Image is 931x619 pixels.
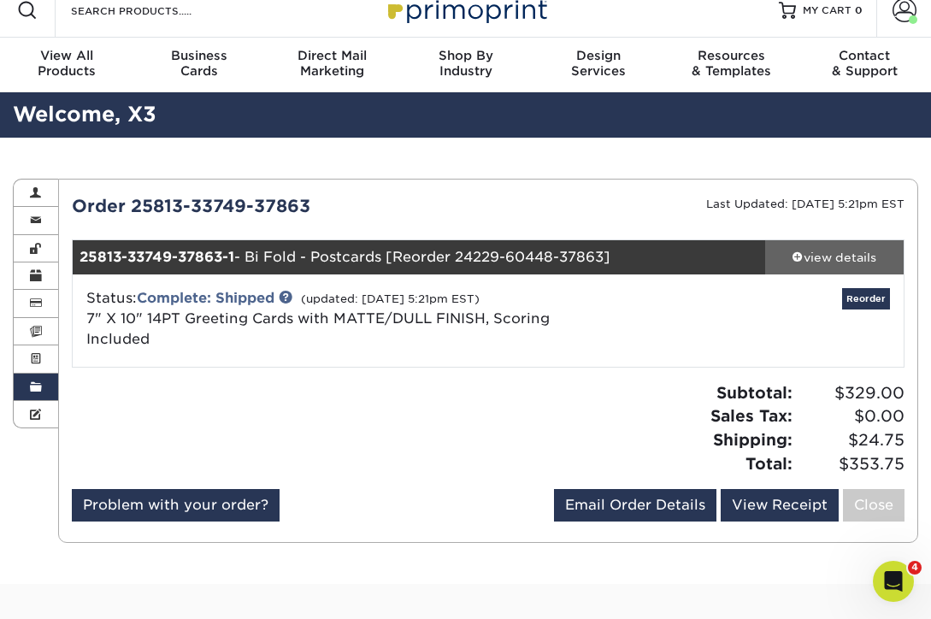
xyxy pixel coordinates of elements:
[716,383,793,402] strong: Subtotal:
[873,561,914,602] iframe: Intercom live chat
[399,48,533,63] span: Shop By
[798,38,931,92] a: Contact& Support
[72,489,280,522] a: Problem with your order?
[665,48,798,79] div: & Templates
[86,310,550,347] span: 7" X 10" 14PT Greeting Cards with MATTE/DULL FINISH, Scoring Included
[133,48,267,63] span: Business
[855,4,863,16] span: 0
[301,292,480,305] small: (updated: [DATE] 5:21pm EST)
[80,249,234,265] strong: 25813-33749-37863-1
[665,48,798,63] span: Resources
[798,452,904,476] span: $353.75
[798,48,931,63] span: Contact
[803,3,851,18] span: MY CART
[665,38,798,92] a: Resources& Templates
[798,428,904,452] span: $24.75
[798,48,931,79] div: & Support
[532,38,665,92] a: DesignServices
[266,38,399,92] a: Direct MailMarketing
[842,288,890,309] a: Reorder
[73,240,765,274] div: - Bi Fold - Postcards [Reorder 24229-60448-37863]
[765,240,904,274] a: view details
[59,193,488,219] div: Order 25813-33749-37863
[266,48,399,79] div: Marketing
[532,48,665,63] span: Design
[798,404,904,428] span: $0.00
[908,561,922,575] span: 4
[266,48,399,63] span: Direct Mail
[745,454,793,473] strong: Total:
[532,48,665,79] div: Services
[399,38,533,92] a: Shop ByIndustry
[721,489,839,522] a: View Receipt
[713,430,793,449] strong: Shipping:
[554,489,716,522] a: Email Order Details
[706,197,904,210] small: Last Updated: [DATE] 5:21pm EST
[133,38,267,92] a: BusinessCards
[710,406,793,425] strong: Sales Tax:
[74,288,627,350] div: Status:
[4,567,145,613] iframe: Google Customer Reviews
[798,381,904,405] span: $329.00
[133,48,267,79] div: Cards
[843,489,904,522] a: Close
[399,48,533,79] div: Industry
[765,249,904,266] div: view details
[137,290,274,306] a: Complete: Shipped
